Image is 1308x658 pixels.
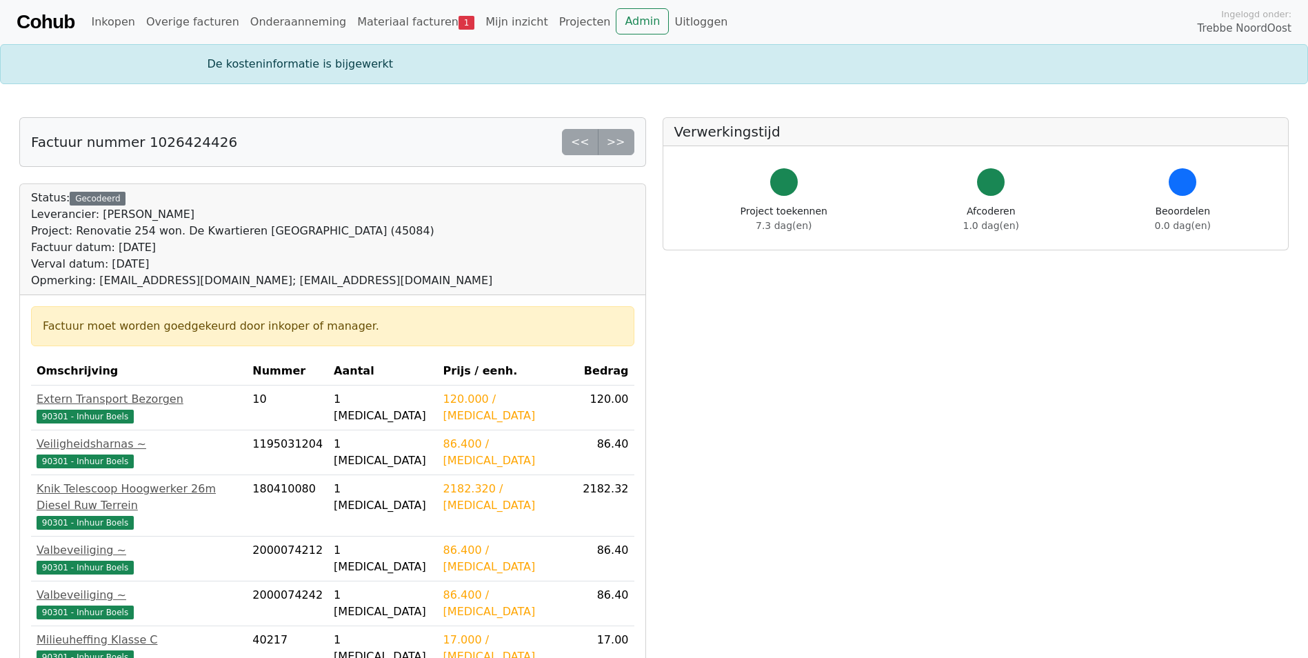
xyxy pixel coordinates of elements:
[37,587,241,620] a: Valbeveiliging ~90301 - Inhuur Boels
[1155,220,1211,231] span: 0.0 dag(en)
[70,192,125,206] div: Gecodeerd
[31,256,492,272] div: Verval datum: [DATE]
[741,204,827,233] div: Project toekennen
[247,581,328,626] td: 2000074242
[443,587,572,620] div: 86.400 / [MEDICAL_DATA]
[1155,204,1211,233] div: Beoordelen
[247,475,328,537] td: 180410080
[31,272,492,289] div: Opmerking: [EMAIL_ADDRESS][DOMAIN_NAME]; [EMAIL_ADDRESS][DOMAIN_NAME]
[247,357,328,386] th: Nummer
[37,516,134,530] span: 90301 - Inhuur Boels
[577,430,634,475] td: 86.40
[31,239,492,256] div: Factuur datum: [DATE]
[334,481,432,514] div: 1 [MEDICAL_DATA]
[334,542,432,575] div: 1 [MEDICAL_DATA]
[31,190,492,289] div: Status:
[577,537,634,581] td: 86.40
[37,632,241,648] div: Milieuheffing Klasse C
[459,16,474,30] span: 1
[31,206,492,223] div: Leverancier: [PERSON_NAME]
[37,391,241,408] div: Extern Transport Bezorgen
[31,134,237,150] h5: Factuur nummer 1026424426
[674,123,1278,140] h5: Verwerkingstijd
[85,8,140,36] a: Inkopen
[443,481,572,514] div: 2182.320 / [MEDICAL_DATA]
[37,587,241,604] div: Valbeveiliging ~
[756,220,812,231] span: 7.3 dag(en)
[37,436,241,452] div: Veiligheidsharnas ~
[37,410,134,423] span: 90301 - Inhuur Boels
[443,436,572,469] div: 86.400 / [MEDICAL_DATA]
[1198,21,1291,37] span: Trebbe NoordOost
[37,391,241,424] a: Extern Transport Bezorgen90301 - Inhuur Boels
[480,8,554,36] a: Mijn inzicht
[37,561,134,575] span: 90301 - Inhuur Boels
[334,391,432,424] div: 1 [MEDICAL_DATA]
[577,475,634,537] td: 2182.32
[37,481,241,530] a: Knik Telescoop Hoogwerker 26m Diesel Ruw Terrein90301 - Inhuur Boels
[37,606,134,619] span: 90301 - Inhuur Boels
[247,537,328,581] td: 2000074212
[577,386,634,430] td: 120.00
[963,204,1019,233] div: Afcoderen
[37,436,241,469] a: Veiligheidsharnas ~90301 - Inhuur Boels
[199,56,1109,72] div: De kosteninformatie is bijgewerkt
[37,481,241,514] div: Knik Telescoop Hoogwerker 26m Diesel Ruw Terrein
[247,430,328,475] td: 1195031204
[334,436,432,469] div: 1 [MEDICAL_DATA]
[443,542,572,575] div: 86.400 / [MEDICAL_DATA]
[669,8,733,36] a: Uitloggen
[554,8,616,36] a: Projecten
[37,455,134,468] span: 90301 - Inhuur Boels
[443,391,572,424] div: 120.000 / [MEDICAL_DATA]
[37,542,241,559] div: Valbeveiliging ~
[352,8,480,36] a: Materiaal facturen1
[247,386,328,430] td: 10
[37,542,241,575] a: Valbeveiliging ~90301 - Inhuur Boels
[616,8,669,34] a: Admin
[17,6,74,39] a: Cohub
[31,223,492,239] div: Project: Renovatie 254 won. De Kwartieren [GEOGRAPHIC_DATA] (45084)
[963,220,1019,231] span: 1.0 dag(en)
[31,357,247,386] th: Omschrijving
[334,587,432,620] div: 1 [MEDICAL_DATA]
[141,8,245,36] a: Overige facturen
[328,357,437,386] th: Aantal
[577,581,634,626] td: 86.40
[438,357,578,386] th: Prijs / eenh.
[1221,8,1291,21] span: Ingelogd onder:
[577,357,634,386] th: Bedrag
[43,318,623,335] div: Factuur moet worden goedgekeurd door inkoper of manager.
[245,8,352,36] a: Onderaanneming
